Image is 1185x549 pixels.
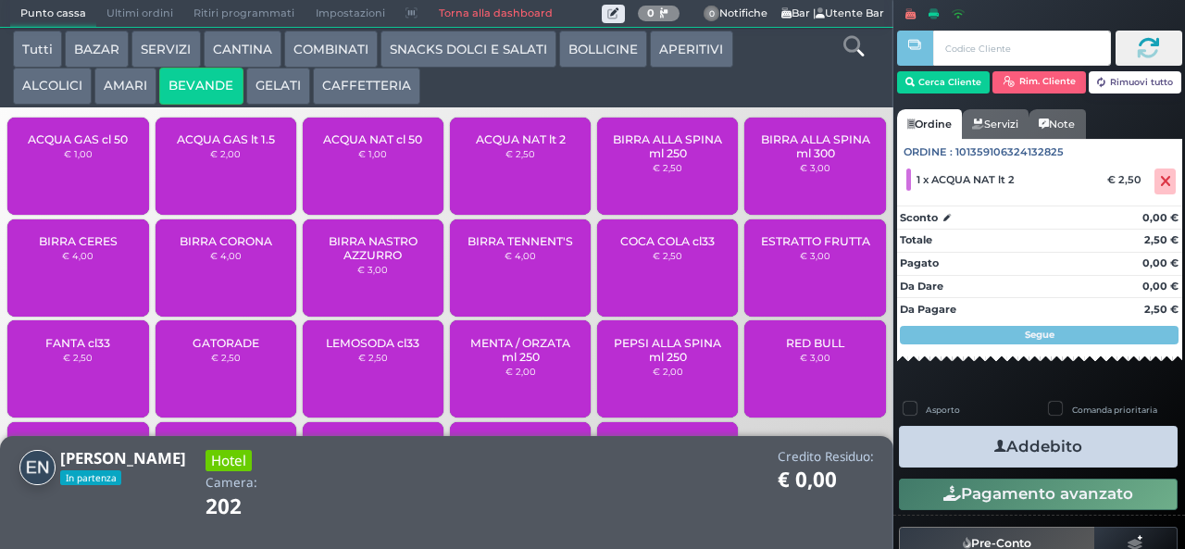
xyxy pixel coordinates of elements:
small: € 3,00 [357,264,388,275]
h1: 202 [206,495,293,518]
h1: € 0,00 [778,468,874,492]
button: BEVANDE [159,68,243,105]
span: Ritiri programmati [183,1,305,27]
a: Note [1029,109,1085,139]
b: [PERSON_NAME] [60,447,186,468]
a: Ordine [897,109,962,139]
label: Comanda prioritaria [1072,404,1157,416]
h4: Camera: [206,476,257,490]
strong: Pagato [900,256,939,269]
small: € 1,00 [64,148,93,159]
span: GATORADE [193,336,259,350]
button: Cerca Cliente [897,71,991,94]
span: BIRRA ALLA SPINA ml 300 [760,132,870,160]
span: 101359106324132825 [955,144,1064,160]
small: € 4,00 [210,250,242,261]
small: € 2,50 [358,352,388,363]
span: RED BULL [786,336,844,350]
span: BIRRA NASTRO AZZURRO [318,234,429,262]
span: ACQUA NAT cl 50 [323,132,422,146]
small: € 4,00 [62,250,94,261]
span: BIRRA ALLA SPINA ml 250 [613,132,723,160]
button: Tutti [13,31,62,68]
button: COMBINATI [284,31,378,68]
span: Ordine : [904,144,953,160]
small: € 4,00 [505,250,536,261]
span: Impostazioni [306,1,395,27]
small: € 3,00 [800,352,830,363]
strong: 0,00 € [1142,211,1179,224]
strong: Totale [900,233,932,246]
span: Punto cassa [10,1,96,27]
span: LEMOSODA cl33 [326,336,419,350]
div: € 2,50 [1104,173,1151,186]
button: Pagamento avanzato [899,479,1178,510]
a: Torna alla dashboard [428,1,562,27]
button: CAFFETTERIA [313,68,420,105]
h4: Credito Residuo: [778,450,874,464]
button: SNACKS DOLCI E SALATI [380,31,556,68]
strong: 2,50 € [1144,303,1179,316]
small: € 2,00 [653,366,683,377]
strong: Da Dare [900,280,943,293]
button: APERITIVI [650,31,732,68]
span: ACQUA NAT lt 2 [476,132,566,146]
span: In partenza [60,470,121,485]
b: 0 [647,6,655,19]
button: ALCOLICI [13,68,92,105]
small: € 2,00 [505,366,536,377]
button: Addebito [899,426,1178,468]
span: BIRRA CERES [39,234,118,248]
span: MENTA / ORZATA ml 250 [466,336,576,364]
h3: Hotel [206,450,252,471]
span: ACQUA GAS cl 50 [28,132,128,146]
strong: 0,00 € [1142,256,1179,269]
small: € 2,50 [653,250,682,261]
span: 1 x ACQUA NAT lt 2 [917,173,1015,186]
span: BIRRA CORONA [180,234,272,248]
span: ESTRATTO FRUTTA [761,234,870,248]
small: € 2,50 [653,162,682,173]
button: SERVIZI [131,31,200,68]
span: BIRRA TENNENT'S [468,234,573,248]
small: € 2,50 [505,148,535,159]
button: BOLLICINE [559,31,647,68]
small: € 1,00 [358,148,387,159]
strong: Sconto [900,210,938,226]
button: Rimuovi tutto [1089,71,1182,94]
button: GELATI [246,68,310,105]
span: COCA COLA cl33 [620,234,715,248]
button: CANTINA [204,31,281,68]
span: 0 [704,6,720,22]
small: € 2,00 [210,148,241,159]
button: Rim. Cliente [992,71,1086,94]
button: BAZAR [65,31,129,68]
label: Asporto [926,404,960,416]
strong: 2,50 € [1144,233,1179,246]
a: Servizi [962,109,1029,139]
button: AMARI [94,68,156,105]
small: € 2,50 [211,352,241,363]
small: € 3,00 [800,250,830,261]
strong: Da Pagare [900,303,956,316]
span: Ultimi ordini [96,1,183,27]
img: Ennio Natola [19,450,56,486]
span: ACQUA GAS lt 1.5 [177,132,275,146]
span: PEPSI ALLA SPINA ml 250 [613,336,723,364]
span: FANTA cl33 [45,336,110,350]
small: € 2,50 [63,352,93,363]
strong: 0,00 € [1142,280,1179,293]
small: € 3,00 [800,162,830,173]
input: Codice Cliente [933,31,1110,66]
strong: Segue [1025,329,1054,341]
